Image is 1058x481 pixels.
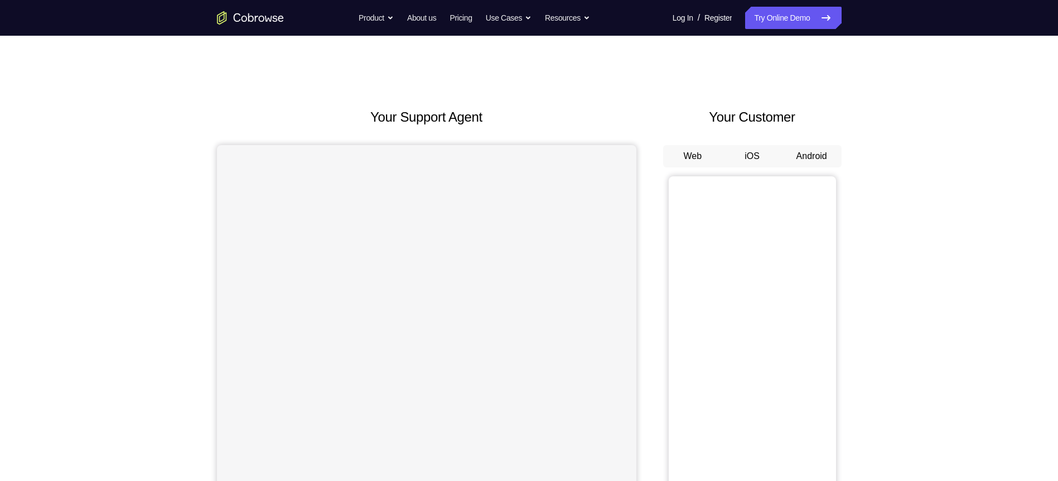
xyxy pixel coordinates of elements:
button: Product [359,7,394,29]
a: Go to the home page [217,11,284,25]
button: Android [782,145,842,167]
a: Pricing [450,7,472,29]
h2: Your Support Agent [217,107,636,127]
button: Use Cases [486,7,532,29]
h2: Your Customer [663,107,842,127]
a: Register [704,7,732,29]
button: Resources [545,7,590,29]
a: Log In [673,7,693,29]
a: Try Online Demo [745,7,841,29]
button: iOS [722,145,782,167]
button: Web [663,145,723,167]
a: About us [407,7,436,29]
span: / [698,11,700,25]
